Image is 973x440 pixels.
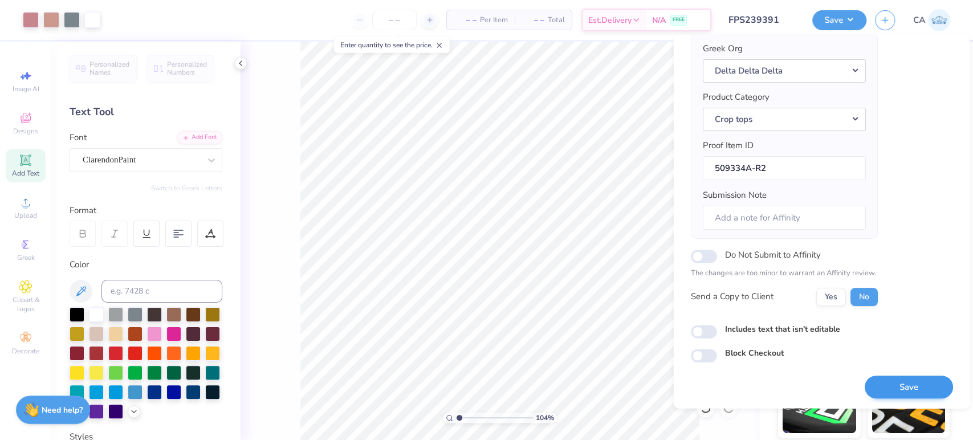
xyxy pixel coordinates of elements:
[702,206,865,230] input: Add a note for Affinity
[690,291,773,304] div: Send a Copy to Client
[101,280,222,303] input: e.g. 7428 c
[17,253,35,262] span: Greek
[536,413,554,423] span: 104 %
[864,376,952,399] button: Save
[334,37,450,53] div: Enter quantity to see the price.
[372,10,417,30] input: – –
[720,9,804,31] input: Untitled Design
[724,347,783,359] label: Block Checkout
[454,14,477,26] span: – –
[913,14,925,27] span: CA
[522,14,544,26] span: – –
[70,204,223,217] div: Format
[702,189,766,202] label: Submission Note
[177,131,222,144] div: Add Font
[724,247,820,262] label: Do Not Submit to Affinity
[12,347,39,356] span: Decorate
[816,288,845,306] button: Yes
[70,131,87,144] label: Font
[70,104,222,120] div: Text Tool
[480,14,508,26] span: Per Item
[42,405,83,415] strong: Need help?
[652,14,666,26] span: N/A
[6,295,46,313] span: Clipart & logos
[13,127,38,136] span: Designs
[690,268,877,279] p: The changes are too minor to warrant an Affinity review.
[673,16,685,24] span: FREE
[702,42,742,55] label: Greek Org
[724,323,840,335] label: Includes text that isn't editable
[167,60,207,76] span: Personalized Numbers
[702,108,865,131] button: Crop tops
[702,91,769,104] label: Product Category
[548,14,565,26] span: Total
[151,184,222,193] button: Switch to Greek Letters
[702,139,753,152] label: Proof Item ID
[702,59,865,83] button: Delta Delta Delta
[588,14,632,26] span: Est. Delivery
[13,84,39,93] span: Image AI
[89,60,130,76] span: Personalized Names
[12,169,39,178] span: Add Text
[812,10,866,30] button: Save
[913,9,950,31] a: CA
[14,211,37,220] span: Upload
[928,9,950,31] img: Chollene Anne Aranda
[850,288,877,306] button: No
[70,258,222,271] div: Color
